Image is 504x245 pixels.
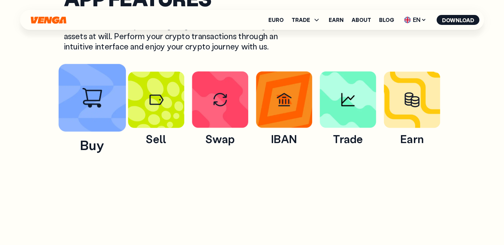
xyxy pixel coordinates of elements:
img: feature [192,71,248,128]
span: Earn [384,132,440,146]
a: Blog [379,17,394,23]
span: Sell [128,132,184,146]
img: feature [320,71,376,128]
a: featureBuy [64,121,120,129]
span: EN [402,15,429,25]
span: IBAN [256,132,312,146]
a: featureIBAN [256,121,312,129]
a: featureSwap [192,121,248,129]
a: About [352,17,371,23]
img: feature [128,71,184,128]
a: featureTrade [320,121,376,129]
a: featureSell [128,121,184,129]
button: Download [437,15,479,25]
span: Buy [58,136,126,154]
p: Take full control of your Venga digital wallet and manage your assets at will. Perform your crypt... [64,20,294,51]
img: feature [58,64,126,131]
a: featureEarn [384,121,440,129]
svg: Home [30,16,67,24]
a: Euro [268,17,284,23]
span: Swap [192,132,248,146]
span: TRADE [292,16,321,24]
span: Trade [320,132,376,146]
img: feature [384,71,440,128]
img: flag-uk [404,17,411,23]
a: Earn [329,17,344,23]
img: feature [256,71,312,128]
span: TRADE [292,17,310,23]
